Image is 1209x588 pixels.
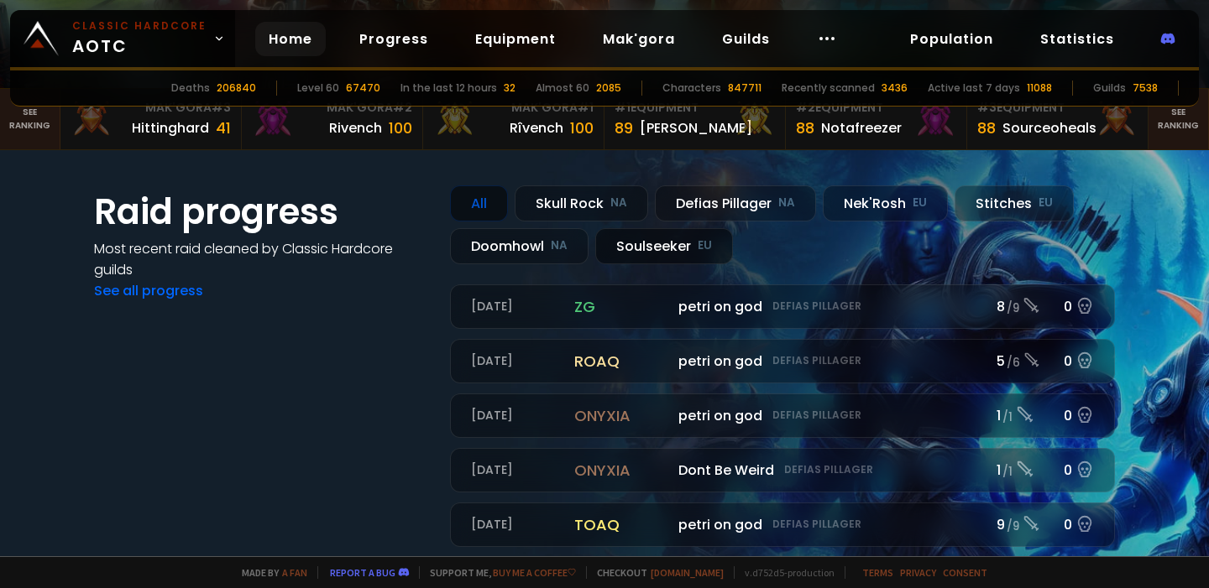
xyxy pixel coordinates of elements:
[662,81,721,96] div: Characters
[72,18,207,59] span: AOTC
[282,566,307,579] a: a fan
[821,117,902,138] div: Notafreezer
[698,237,712,254] small: EU
[1133,81,1158,96] div: 7538
[651,566,724,579] a: [DOMAIN_NAME]
[493,566,576,579] a: Buy me a coffee
[71,99,231,117] div: Mak'Gora
[450,284,1115,329] a: [DATE]zgpetri on godDefias Pillager8 /90
[400,81,497,96] div: In the last 12 hours
[786,89,967,149] a: #2Equipment88Notafreezer
[1039,195,1053,211] small: EU
[450,228,589,264] div: Doomhowl
[1002,117,1096,138] div: Sourceoheals
[977,117,996,139] div: 88
[504,81,516,96] div: 32
[615,99,775,117] div: Equipment
[796,99,815,116] span: # 2
[330,566,395,579] a: Report a bug
[450,448,1115,492] a: [DATE]onyxiaDont Be WeirdDefias Pillager1 /10
[570,117,594,139] div: 100
[252,99,412,117] div: Mak'Gora
[171,81,210,96] div: Deaths
[615,117,633,139] div: 89
[346,22,442,56] a: Progress
[1027,22,1128,56] a: Statistics
[578,99,594,116] span: # 1
[1027,81,1052,96] div: 11088
[977,99,1138,117] div: Equipment
[596,81,621,96] div: 2085
[450,393,1115,438] a: [DATE]onyxiapetri on godDefias Pillager1 /10
[10,10,235,67] a: Classic HardcoreAOTC
[655,185,816,221] div: Defias Pillager
[709,22,783,56] a: Guilds
[1093,81,1126,96] div: Guilds
[586,566,724,579] span: Checkout
[782,81,875,96] div: Recently scanned
[94,185,430,238] h1: Raid progress
[433,99,594,117] div: Mak'Gora
[928,81,1020,96] div: Active last 7 days
[419,566,576,579] span: Support me,
[72,18,207,34] small: Classic Hardcore
[778,195,795,211] small: NA
[796,99,956,117] div: Equipment
[604,89,786,149] a: #1Equipment89[PERSON_NAME]
[595,228,733,264] div: Soulseeker
[536,81,589,96] div: Almost 60
[232,566,307,579] span: Made by
[551,237,568,254] small: NA
[450,185,508,221] div: All
[462,22,569,56] a: Equipment
[823,185,948,221] div: Nek'Rosh
[329,117,382,138] div: Rivench
[882,81,908,96] div: 3436
[515,185,648,221] div: Skull Rock
[510,117,563,138] div: Rîvench
[212,99,231,116] span: # 3
[913,195,927,211] small: EU
[734,566,835,579] span: v. d752d5 - production
[389,117,412,139] div: 100
[862,566,893,579] a: Terms
[900,566,936,579] a: Privacy
[60,89,242,149] a: Mak'Gora#3Hittinghard41
[94,238,430,280] h4: Most recent raid cleaned by Classic Hardcore guilds
[423,89,604,149] a: Mak'Gora#1Rîvench100
[943,566,987,579] a: Consent
[897,22,1007,56] a: Population
[796,117,814,139] div: 88
[640,117,752,138] div: [PERSON_NAME]
[216,117,231,139] div: 41
[297,81,339,96] div: Level 60
[217,81,256,96] div: 206840
[94,281,203,300] a: See all progress
[450,339,1115,383] a: [DATE]roaqpetri on godDefias Pillager5 /60
[132,117,209,138] div: Hittinghard
[615,99,631,116] span: # 1
[589,22,688,56] a: Mak'gora
[955,185,1074,221] div: Stitches
[977,99,997,116] span: # 3
[393,99,412,116] span: # 2
[255,22,326,56] a: Home
[967,89,1149,149] a: #3Equipment88Sourceoheals
[242,89,423,149] a: Mak'Gora#2Rivench100
[450,502,1115,547] a: [DATE]toaqpetri on godDefias Pillager9 /90
[610,195,627,211] small: NA
[346,81,380,96] div: 67470
[1149,89,1209,149] a: Seeranking
[728,81,762,96] div: 847711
